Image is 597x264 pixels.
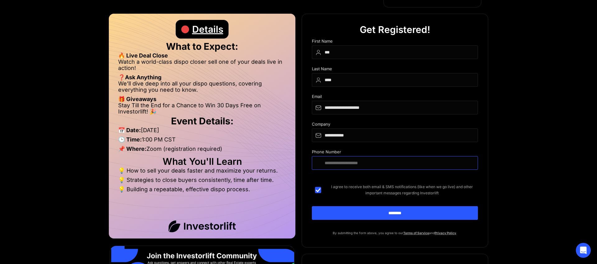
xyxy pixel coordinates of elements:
span: I agree to receive both email & SMS notifications (like when we go live) and other important mess... [326,184,478,196]
strong: Event Details: [171,115,234,127]
li: Zoom (registration required) [118,146,286,155]
li: 1:00 PM CST [118,137,286,146]
strong: 📅 Date: [118,127,141,133]
div: Get Registered! [360,20,430,39]
li: Watch a world-class dispo closer sell one of your deals live in action! [118,59,286,74]
div: Details [192,20,223,39]
div: Phone Number [312,150,478,156]
div: First Name [312,39,478,45]
form: DIspo Day Main Form [312,39,478,230]
li: 💡 Strategies to close buyers consistently, time after time. [118,177,286,186]
div: Last Name [312,67,478,73]
li: We’ll dive deep into all your dispo questions, covering everything you need to know. [118,81,286,96]
div: Email [312,94,478,101]
li: 💡 Building a repeatable, effective dispo process. [118,186,286,192]
strong: 🔥 Live Deal Close [118,52,168,59]
div: Company [312,122,478,128]
strong: 🎁 Giveaways [118,96,156,102]
div: Open Intercom Messenger [576,243,591,258]
a: Privacy Policy [435,231,456,235]
strong: What to Expect: [166,41,238,52]
a: Terms of Service [403,231,429,235]
li: Stay Till the End for a Chance to Win 30 Days Free on Investorlift! 🎉 [118,102,286,115]
strong: 📌 Where: [118,146,146,152]
h2: What You'll Learn [118,158,286,164]
li: 💡 How to sell your deals faster and maximize your returns. [118,168,286,177]
p: By submitting the form above, you agree to our and . [312,230,478,236]
strong: ❓Ask Anything [118,74,161,81]
li: [DATE] [118,127,286,137]
strong: 🕒 Time: [118,136,142,143]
